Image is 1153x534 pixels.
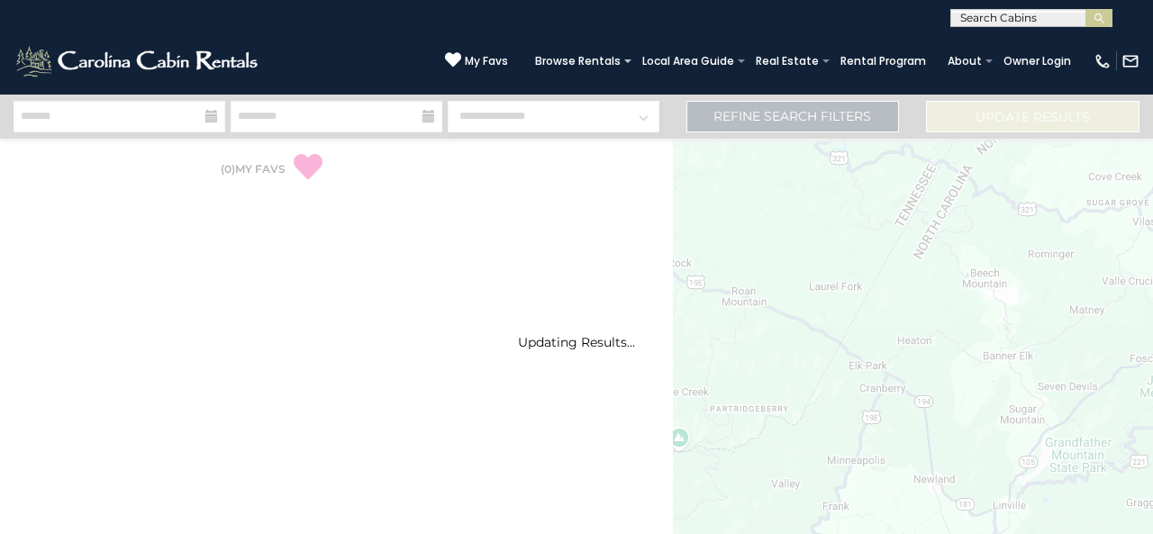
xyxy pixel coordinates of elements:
a: Rental Program [831,49,935,74]
a: My Favs [445,51,508,70]
a: Real Estate [747,49,828,74]
img: White-1-2.png [14,43,263,79]
a: Local Area Guide [633,49,743,74]
img: phone-regular-white.png [1094,52,1112,70]
span: My Favs [465,53,508,69]
a: Owner Login [994,49,1080,74]
img: mail-regular-white.png [1121,52,1139,70]
a: About [939,49,991,74]
a: Browse Rentals [526,49,630,74]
